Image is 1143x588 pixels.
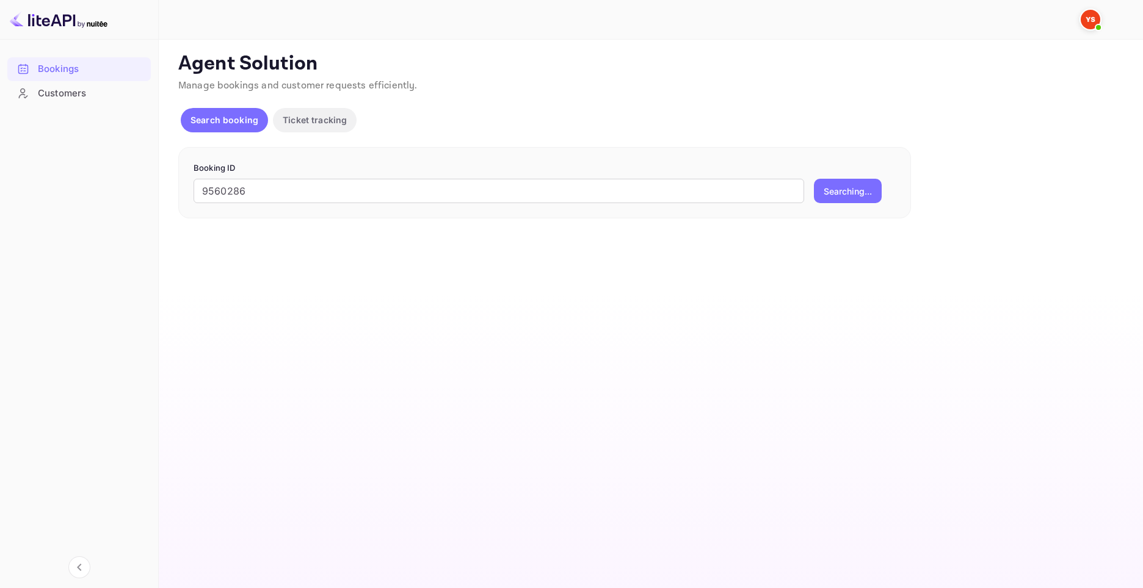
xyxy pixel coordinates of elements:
input: Enter Booking ID (e.g., 63782194) [194,179,804,203]
div: Customers [38,87,145,101]
a: Bookings [7,57,151,80]
div: Bookings [38,62,145,76]
a: Customers [7,82,151,104]
img: Yandex Support [1081,10,1100,29]
img: LiteAPI logo [10,10,107,29]
p: Ticket tracking [283,113,347,126]
p: Booking ID [194,162,896,174]
span: Manage bookings and customer requests efficiently. [178,79,418,92]
div: Bookings [7,57,151,81]
p: Agent Solution [178,52,1121,76]
button: Collapse navigation [68,556,90,578]
p: Search booking [191,113,258,126]
div: Customers [7,82,151,106]
button: Searching... [814,179,882,203]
